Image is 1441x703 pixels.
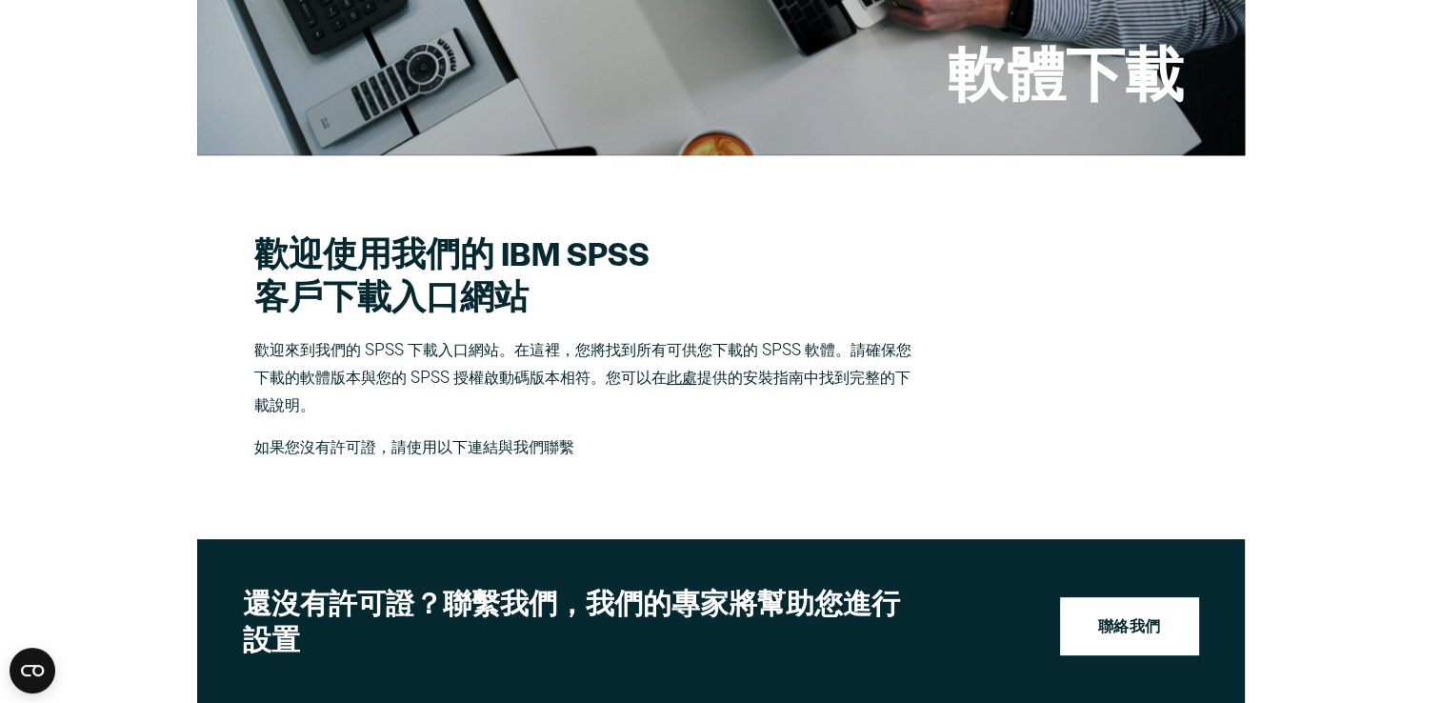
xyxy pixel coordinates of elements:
a: 聯絡我們 [1060,597,1199,656]
h2: 歡迎使用我們的 IBM SPSS 客戶下載入口網站 [254,231,921,317]
strong: 聯絡我們 [1098,616,1161,641]
h2: 聯繫我們，我們的專家將幫助您進行設置 [243,585,910,656]
p: 如果您沒有許可證，請使用以下連結與我們聯繫 [254,435,921,463]
strong: 還沒有許可證？ [243,583,443,621]
button: 開啟 CMP 小工具 [10,648,55,693]
p: 歡迎來到我們的 SPSS 下載入口網站。在這裡，您將找到所有可供您下載的 SPSS 軟體。請確保您下載的軟體版本與您的 SPSS 授權啟動碼版本相符。您可以在 提供的安裝指南中找到完整的下載說明。 [254,338,921,420]
a: 此處 [667,372,697,387]
h1: 軟體下載 [948,36,1184,110]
